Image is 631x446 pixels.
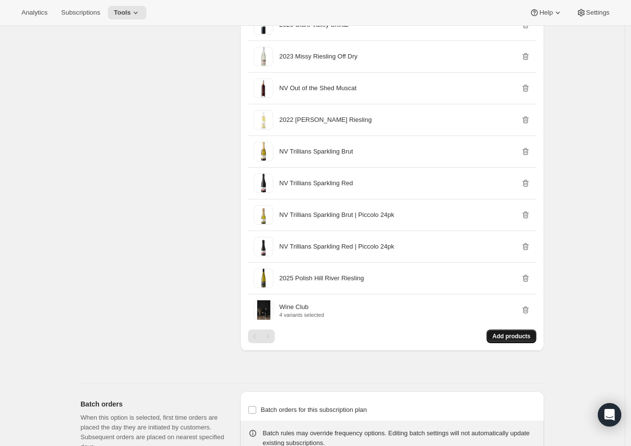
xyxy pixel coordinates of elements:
span: Batch orders for this subscription plan [261,406,367,413]
button: Analytics [16,6,53,19]
button: Add products [487,330,536,343]
span: Subscriptions [61,9,100,17]
p: 2022 [PERSON_NAME] Riesling [279,115,371,125]
p: NV Out of the Shed Muscat [279,83,356,93]
button: Subscriptions [55,6,106,19]
p: 4 variants selected [279,312,324,318]
h2: Batch orders [81,399,224,409]
img: NV Trillians Sparkling Brut | Piccolo 24pk [254,205,273,225]
button: Tools [108,6,146,19]
button: Help [524,6,568,19]
button: Settings [570,6,615,19]
p: Wine Club [279,302,308,312]
img: 2025 Polish Hill River Riesling [254,269,273,288]
span: Tools [114,9,131,17]
span: Add products [492,332,530,340]
nav: Pagination [248,330,275,343]
span: Analytics [21,9,47,17]
img: NV Trillians Sparkling Brut [254,142,273,161]
img: NV Trillians Sparkling Red [254,174,273,193]
p: NV Trillians Sparkling Red | Piccolo 24pk [279,242,394,252]
p: 2025 Polish Hill River Riesling [279,273,364,283]
p: NV Trillians Sparkling Brut | Piccolo 24pk [279,210,394,220]
span: Settings [586,9,610,17]
img: 2022 Alison Botrytis Riesling [254,110,273,130]
img: NV Out of the Shed Muscat [254,78,273,98]
p: NV Trillians Sparkling Red [279,178,353,188]
p: NV Trillians Sparkling Brut [279,147,353,156]
img: NV Trillians Sparkling Red | Piccolo 24pk [254,237,273,256]
img: 2023 Missy Riesling Off Dry [254,47,273,66]
span: Help [539,9,552,17]
div: Open Intercom Messenger [598,403,621,427]
p: 2023 Missy Riesling Off Dry [279,52,357,61]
